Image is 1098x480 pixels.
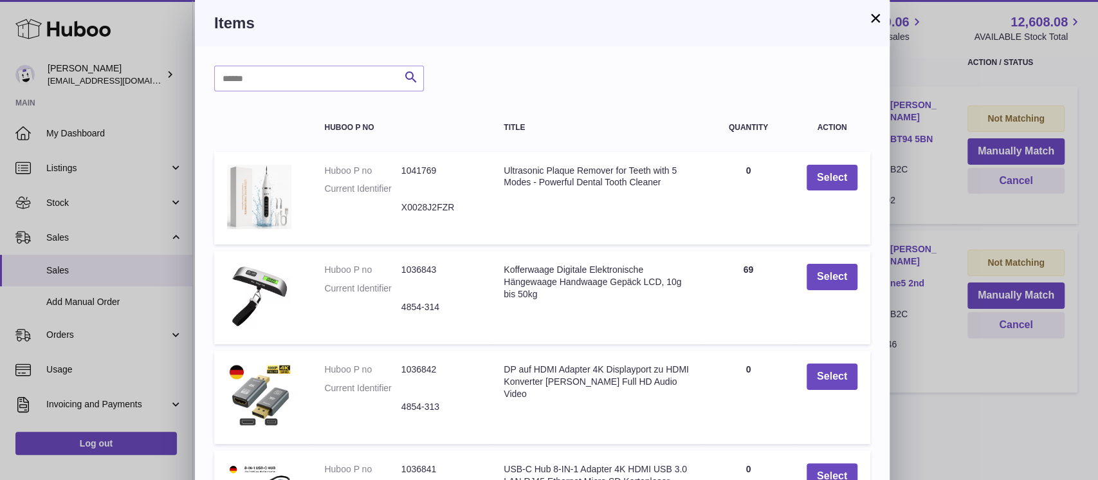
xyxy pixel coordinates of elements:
[491,111,703,145] th: Title
[703,111,794,145] th: Quantity
[227,165,291,229] img: Ultrasonic Plaque Remover for Teeth with 5 Modes - Powerful Dental Tooth Cleaner
[401,165,478,177] dd: 1041769
[227,264,291,328] img: Kofferwaage Digitale Elektronische Hängewaage Handwaage Gepäck LCD, 10g bis 50kg
[703,152,794,245] td: 0
[324,364,401,376] dt: Huboo P no
[401,401,478,413] dd: 4854-313
[794,111,870,145] th: Action
[324,165,401,177] dt: Huboo P no
[807,264,857,290] button: Select
[311,111,491,145] th: Huboo P no
[504,165,690,189] div: Ultrasonic Plaque Remover for Teeth with 5 Modes - Powerful Dental Tooth Cleaner
[401,463,478,475] dd: 1036841
[703,351,794,444] td: 0
[324,183,401,195] dt: Current Identifier
[401,364,478,376] dd: 1036842
[807,165,857,191] button: Select
[324,463,401,475] dt: Huboo P no
[401,264,478,276] dd: 1036843
[401,301,478,313] dd: 4854-314
[401,201,478,214] dd: X0028J2FZR
[227,364,291,428] img: DP auf HDMI Adapter 4K Displayport zu HDMI Konverter Stecker Full HD Audio Video
[504,364,690,400] div: DP auf HDMI Adapter 4K Displayport zu HDMI Konverter [PERSON_NAME] Full HD Audio Video
[214,13,870,33] h3: Items
[504,264,690,300] div: Kofferwaage Digitale Elektronische Hängewaage Handwaage Gepäck LCD, 10g bis 50kg
[807,364,857,390] button: Select
[324,382,401,394] dt: Current Identifier
[868,10,883,26] button: ×
[324,264,401,276] dt: Huboo P no
[703,251,794,344] td: 69
[324,282,401,295] dt: Current Identifier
